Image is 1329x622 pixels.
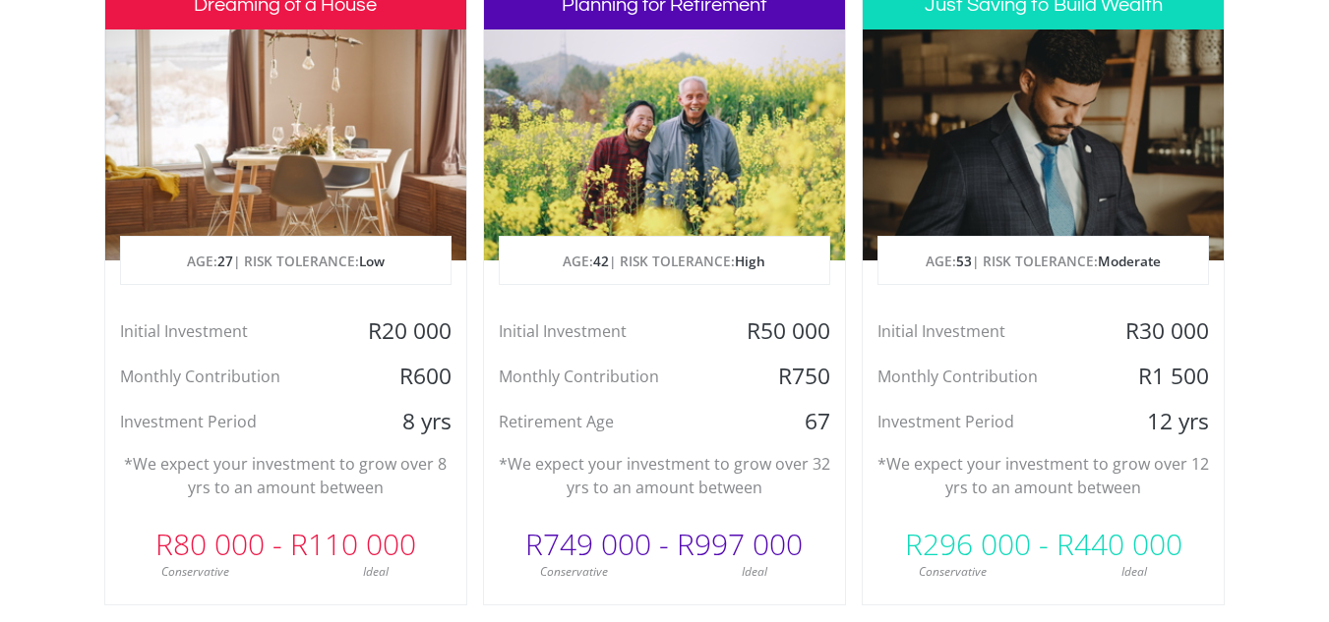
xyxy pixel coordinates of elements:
div: Monthly Contribution [105,362,346,391]
div: Investment Period [863,407,1104,436]
p: AGE: | RISK TOLERANCE: [500,237,829,286]
p: *We expect your investment to grow over 8 yrs to an amount between [120,452,452,499]
div: 8 yrs [345,407,465,436]
div: Ideal [285,563,466,581]
div: R749 000 - R997 000 [484,515,845,574]
div: Retirement Age [484,407,725,436]
p: *We expect your investment to grow over 12 yrs to an amount between [877,452,1209,499]
div: Conservative [105,563,286,581]
span: 53 [956,252,972,270]
span: Moderate [1098,252,1161,270]
div: Monthly Contribution [863,362,1104,391]
div: 12 yrs [1104,407,1224,436]
p: AGE: | RISK TOLERANCE: [121,237,451,286]
span: 27 [217,252,233,270]
span: 42 [593,252,609,270]
div: Initial Investment [105,316,346,346]
div: R750 [725,362,845,391]
div: R30 000 [1104,316,1224,346]
div: 67 [725,407,845,436]
span: Low [359,252,385,270]
div: R50 000 [725,316,845,346]
div: Investment Period [105,407,346,436]
div: Monthly Contribution [484,362,725,391]
div: R296 000 - R440 000 [863,515,1224,574]
div: R20 000 [345,316,465,346]
p: *We expect your investment to grow over 32 yrs to an amount between [499,452,830,499]
div: Initial Investment [863,316,1104,346]
div: Conservative [863,563,1044,581]
span: High [735,252,765,270]
div: Ideal [664,563,845,581]
div: R600 [345,362,465,391]
div: Conservative [484,563,665,581]
p: AGE: | RISK TOLERANCE: [878,237,1208,286]
div: R80 000 - R110 000 [105,515,466,574]
div: Ideal [1044,563,1225,581]
div: Initial Investment [484,316,725,346]
div: R1 500 [1104,362,1224,391]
